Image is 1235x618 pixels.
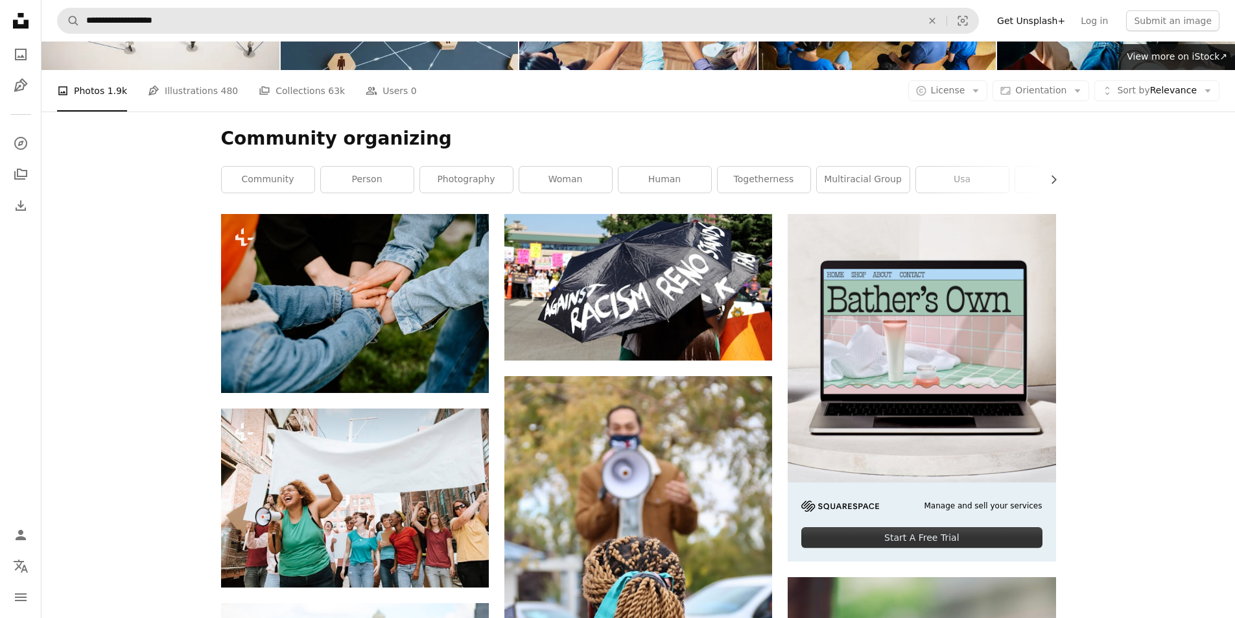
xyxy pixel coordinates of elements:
button: Orientation [993,80,1089,101]
a: Get Unsplash+ [989,10,1073,31]
a: usa [916,167,1009,193]
a: Explore [8,130,34,156]
div: Start A Free Trial [801,527,1042,548]
span: Relevance [1117,84,1197,97]
a: Log in [1073,10,1116,31]
a: Download History [8,193,34,219]
span: License [931,85,965,95]
a: community [222,167,314,193]
span: 0 [411,84,417,98]
img: file-1705255347840-230a6ab5bca9image [801,501,879,512]
button: Submit an image [1126,10,1219,31]
a: woman in black and white t-shirt holding black umbrella [504,281,772,293]
button: Visual search [947,8,978,33]
a: Feminists fighting for women&#39;s rights [221,492,489,504]
img: file-1707883121023-8e3502977149image [788,214,1055,482]
img: a group of people putting their hands together [221,214,489,393]
a: Collections 63k [259,70,345,112]
button: Language [8,553,34,579]
span: Sort by [1117,85,1149,95]
a: woman in blue long sleeve shirt holding brown and black knit scarf [504,593,772,604]
a: photography [420,167,513,193]
form: Find visuals sitewide [57,8,979,34]
button: Sort byRelevance [1094,80,1219,101]
a: Home — Unsplash [8,8,34,36]
a: woman [519,167,612,193]
span: Manage and sell your services [924,501,1042,512]
button: Clear [918,8,947,33]
h1: Community organizing [221,127,1056,150]
a: multiracial group [817,167,910,193]
img: Feminists fighting for women&#39;s rights [221,409,489,587]
a: a group of people putting their hands together [221,298,489,309]
a: person [321,167,414,193]
a: Illustrations 480 [148,70,238,112]
a: Log in / Sign up [8,522,34,548]
a: Photos [8,42,34,67]
button: scroll list to the right [1042,167,1056,193]
a: togetherness [718,167,810,193]
a: Collections [8,161,34,187]
a: human [618,167,711,193]
img: woman in black and white t-shirt holding black umbrella [504,214,772,361]
a: Illustrations [8,73,34,99]
span: 63k [328,84,345,98]
button: Search Unsplash [58,8,80,33]
span: View more on iStock ↗ [1127,51,1227,62]
button: License [908,80,988,101]
span: 480 [221,84,239,98]
a: Manage and sell your servicesStart A Free Trial [788,214,1055,562]
a: nv [1015,167,1108,193]
a: View more on iStock↗ [1119,44,1235,70]
span: Orientation [1015,85,1066,95]
button: Menu [8,584,34,610]
a: Users 0 [366,70,417,112]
